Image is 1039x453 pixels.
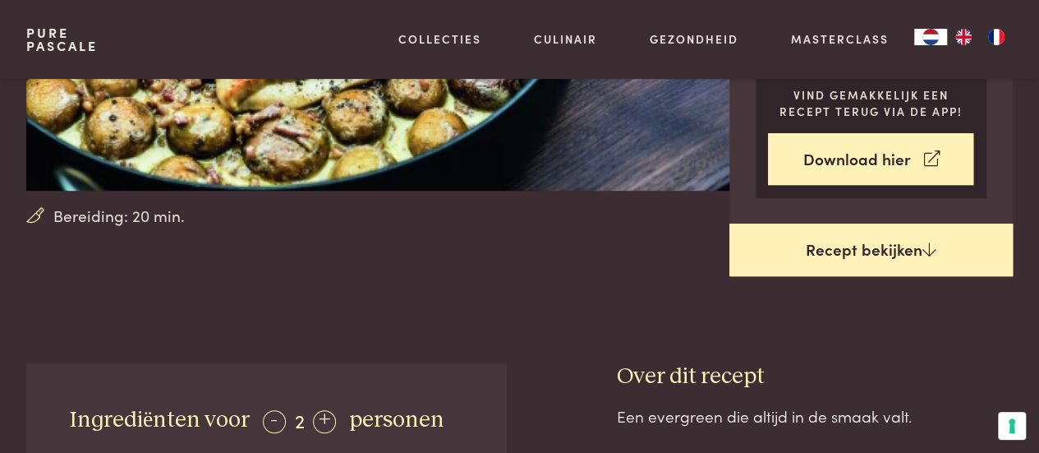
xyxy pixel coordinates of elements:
[768,86,973,120] p: Vind gemakkelijk een recept terug via de app!
[980,29,1013,45] a: FR
[729,224,1014,276] a: Recept bekijken
[947,29,980,45] a: EN
[349,409,444,432] span: personen
[650,30,738,48] a: Gezondheid
[768,133,973,185] a: Download hier
[534,30,597,48] a: Culinair
[313,410,336,433] div: +
[53,204,185,228] span: Bereiding: 20 min.
[295,406,305,433] span: 2
[398,30,481,48] a: Collecties
[914,29,947,45] a: NL
[914,29,1013,45] aside: Language selected: Nederlands
[26,26,98,53] a: PurePascale
[70,409,250,432] span: Ingrediënten voor
[263,410,286,433] div: -
[947,29,1013,45] ul: Language list
[617,404,1013,428] div: Een evergreen die altijd in de smaak valt.
[914,29,947,45] div: Language
[998,412,1026,440] button: Uw voorkeuren voor toestemming voor trackingtechnologieën
[617,363,1013,391] h3: Over dit recept
[790,30,888,48] a: Masterclass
